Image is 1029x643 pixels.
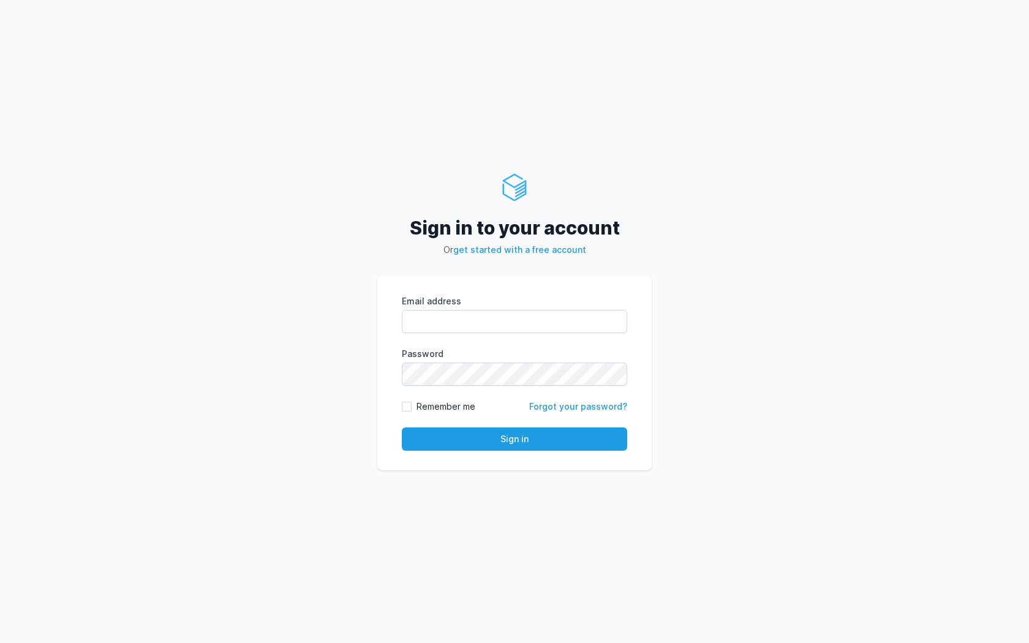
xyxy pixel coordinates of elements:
[377,244,652,256] p: Or
[453,244,586,255] a: get started with a free account
[529,401,627,412] a: Forgot your password?
[402,348,627,360] label: Password
[402,427,627,451] button: Sign in
[417,400,475,413] label: Remember me
[500,173,529,202] img: ServerAuth
[402,295,627,307] label: Email address
[377,217,652,239] h2: Sign in to your account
